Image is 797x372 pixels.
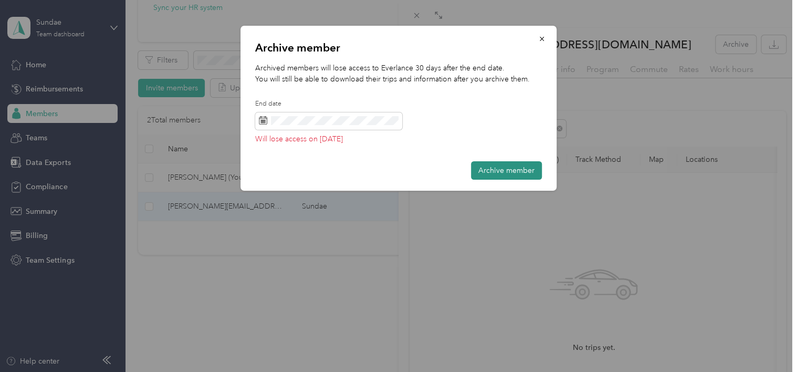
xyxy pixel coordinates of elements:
iframe: Everlance-gr Chat Button Frame [738,313,797,372]
p: Archive member [255,40,542,55]
button: Archive member [471,161,542,180]
label: End date [255,99,402,109]
p: You will still be able to download their trips and information after you archive them. [255,74,542,85]
p: Will lose access on [DATE] [255,136,402,143]
p: Archived members will lose access to Everlance 30 days after the end date. [255,63,542,74]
